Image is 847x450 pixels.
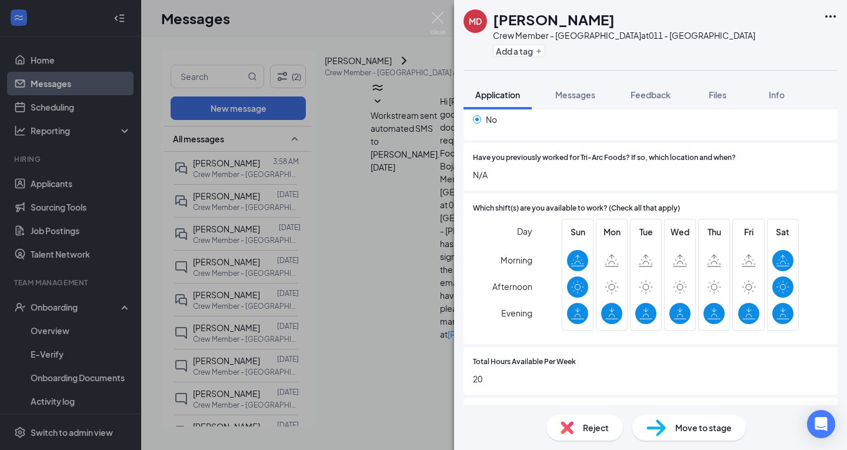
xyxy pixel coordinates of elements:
span: Move to stage [675,421,732,434]
span: Total Hours Available Per Week [473,356,576,368]
span: Application [475,89,520,100]
span: Mon [601,225,622,238]
span: Files [709,89,726,100]
span: 20 [473,372,828,385]
span: Fri [738,225,759,238]
span: Morning [501,249,532,271]
button: PlusAdd a tag [493,45,545,57]
span: Sat [772,225,793,238]
span: No [486,113,497,126]
span: Messages [555,89,595,100]
span: Which shift(s) are you available to work? (Check all that apply) [473,203,680,214]
span: Sun [567,225,588,238]
span: Thu [703,225,725,238]
span: Tue [635,225,656,238]
span: N/A [473,168,828,181]
span: Feedback [631,89,671,100]
span: Reject [583,421,609,434]
svg: Plus [535,48,542,55]
svg: Ellipses [823,9,838,24]
span: Have you previously worked for Tri-Arc Foods? If so, which location and when? [473,152,736,164]
span: Wed [669,225,691,238]
div: Open Intercom Messenger [807,410,835,438]
h1: [PERSON_NAME] [493,9,615,29]
span: Evening [501,302,532,324]
div: Crew Member - [GEOGRAPHIC_DATA] at 011 - [GEOGRAPHIC_DATA] [493,29,755,41]
div: MD [469,15,482,27]
span: Day [517,225,532,238]
span: Afternoon [492,276,532,297]
span: Info [769,89,785,100]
